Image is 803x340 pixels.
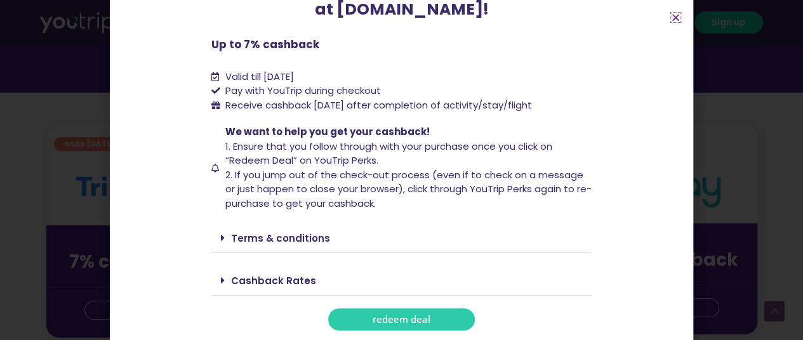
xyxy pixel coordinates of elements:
span: Pay with YouTrip during checkout [222,84,381,98]
span: 2. If you jump out of the check-out process (even if to check on a message or just happen to clos... [225,168,592,210]
a: redeem deal [328,308,475,330]
span: 1. Ensure that you follow through with your purchase once you click on “Redeem Deal” on YouTrip P... [225,140,552,167]
b: Up to 7% cashback [211,37,319,52]
div: Cashback Rates [211,266,592,296]
a: Close [671,13,680,22]
span: We want to help you get your cashback! [225,125,430,138]
a: Terms & conditions [231,232,330,245]
a: Cashback Rates [231,274,316,287]
span: redeem deal [373,315,430,324]
span: Receive cashback [DATE] after completion of activity/stay/flight [225,98,532,112]
div: Terms & conditions [211,223,592,253]
span: Valid till [DATE] [225,70,294,83]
